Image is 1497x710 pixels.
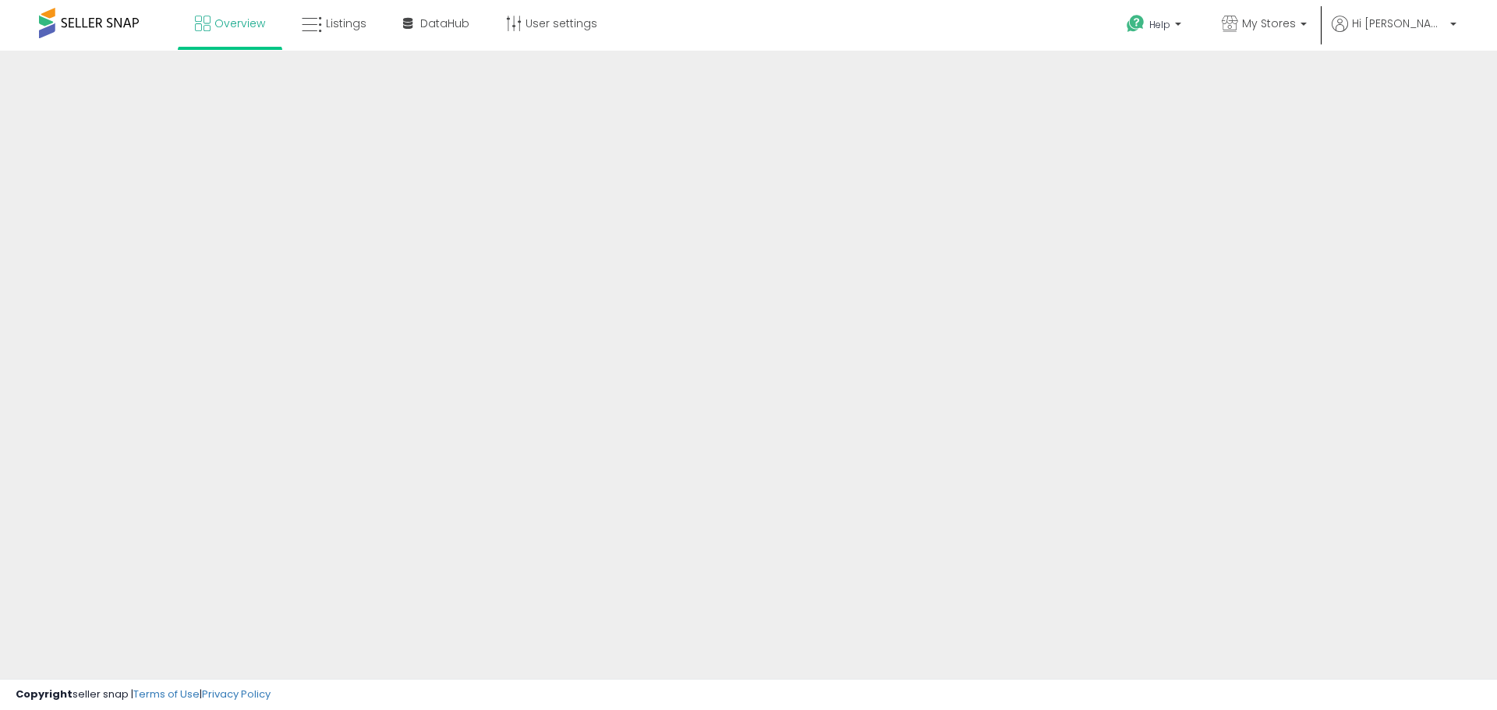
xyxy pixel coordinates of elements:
[16,687,73,701] strong: Copyright
[1332,16,1456,51] a: Hi [PERSON_NAME]
[133,687,200,701] a: Terms of Use
[16,687,271,702] div: seller snap | |
[326,16,366,31] span: Listings
[202,687,271,701] a: Privacy Policy
[214,16,265,31] span: Overview
[420,16,469,31] span: DataHub
[1149,18,1170,31] span: Help
[1126,14,1145,34] i: Get Help
[1242,16,1296,31] span: My Stores
[1352,16,1446,31] span: Hi [PERSON_NAME]
[1114,2,1197,51] a: Help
